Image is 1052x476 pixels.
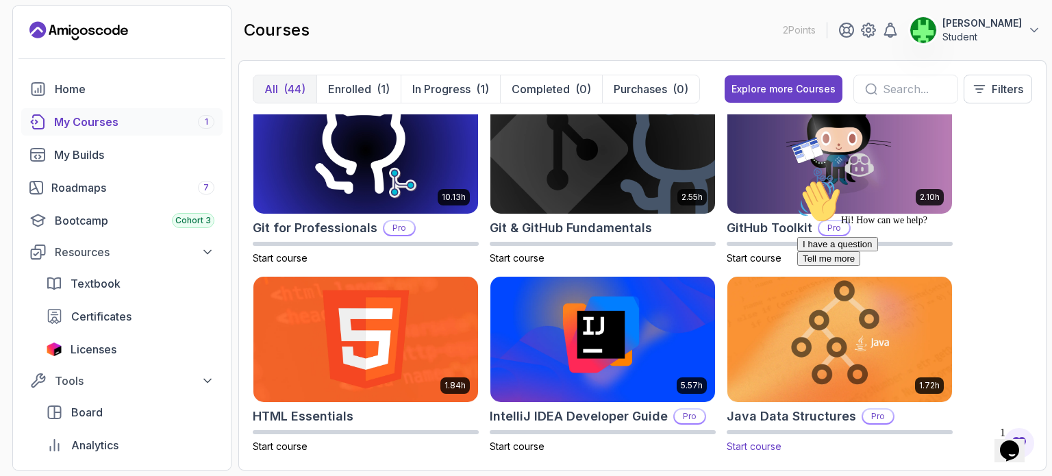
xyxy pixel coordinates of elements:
span: Start course [490,252,544,264]
img: jetbrains icon [46,342,62,356]
button: Tools [21,368,223,393]
div: (0) [673,81,688,97]
a: builds [21,141,223,168]
a: board [38,399,223,426]
div: My Courses [54,114,214,130]
div: 👋Hi! How can we help?I have a questionTell me more [5,5,252,92]
iframe: chat widget [994,421,1038,462]
div: My Builds [54,147,214,163]
div: Tools [55,373,214,389]
p: Pro [863,410,893,423]
img: HTML Essentials card [253,277,478,403]
p: [PERSON_NAME] [942,16,1022,30]
a: analytics [38,431,223,459]
button: Filters [964,75,1032,103]
img: IntelliJ IDEA Developer Guide card [490,277,715,403]
p: 2.55h [681,192,703,203]
input: Search... [883,81,947,97]
h2: IntelliJ IDEA Developer Guide [490,407,668,426]
h2: Git for Professionals [253,218,377,238]
p: Enrolled [328,81,371,97]
span: Board [71,404,103,421]
h2: GitHub Toolkit [727,218,812,238]
span: Certificates [71,308,131,325]
span: 1 [205,116,208,127]
button: Enrolled(1) [316,75,401,103]
img: :wave: [5,5,49,49]
span: Analytics [71,437,118,453]
h2: Java Data Structures [727,407,856,426]
div: Explore more Courses [731,82,836,96]
span: Textbook [71,275,121,292]
p: In Progress [412,81,471,97]
button: All(44) [253,75,316,103]
button: user profile image[PERSON_NAME]Student [910,16,1041,44]
button: Completed(0) [500,75,602,103]
p: All [264,81,278,97]
p: Pro [675,410,705,423]
p: 5.57h [681,380,703,391]
a: courses [21,108,223,136]
a: certificates [38,303,223,330]
div: Resources [55,244,214,260]
span: Cohort 3 [175,215,211,226]
button: Purchases(0) [602,75,699,103]
div: (1) [377,81,390,97]
img: Git for Professionals card [253,88,478,214]
span: Start course [490,440,544,452]
h2: Git & GitHub Fundamentals [490,218,652,238]
p: Completed [512,81,570,97]
a: roadmaps [21,174,223,201]
button: Resources [21,240,223,264]
button: Tell me more [5,77,68,92]
a: home [21,75,223,103]
a: Landing page [29,20,128,42]
span: Licenses [71,341,116,358]
span: 7 [203,182,209,193]
p: 1.84h [444,380,466,391]
button: In Progress(1) [401,75,500,103]
p: 10.13h [442,192,466,203]
img: Git & GitHub Fundamentals card [490,88,715,214]
div: (44) [284,81,305,97]
p: 2 Points [783,23,816,37]
p: Pro [384,221,414,235]
a: bootcamp [21,207,223,234]
div: (0) [575,81,591,97]
span: Start course [727,440,781,452]
a: textbook [38,270,223,297]
a: licenses [38,336,223,363]
button: Explore more Courses [725,75,842,103]
img: user profile image [910,17,936,43]
h2: courses [244,19,310,41]
div: Home [55,81,214,97]
span: Start course [253,440,308,452]
span: Start course [727,252,781,264]
span: Start course [253,252,308,264]
h2: HTML Essentials [253,407,353,426]
button: I have a question [5,63,86,77]
p: Purchases [614,81,667,97]
div: Bootcamp [55,212,214,229]
iframe: chat widget [792,174,1038,414]
p: Student [942,30,1022,44]
div: (1) [476,81,489,97]
img: GitHub Toolkit card [727,88,952,214]
p: Filters [992,81,1023,97]
span: Hi! How can we help? [5,41,136,51]
div: Roadmaps [51,179,214,196]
